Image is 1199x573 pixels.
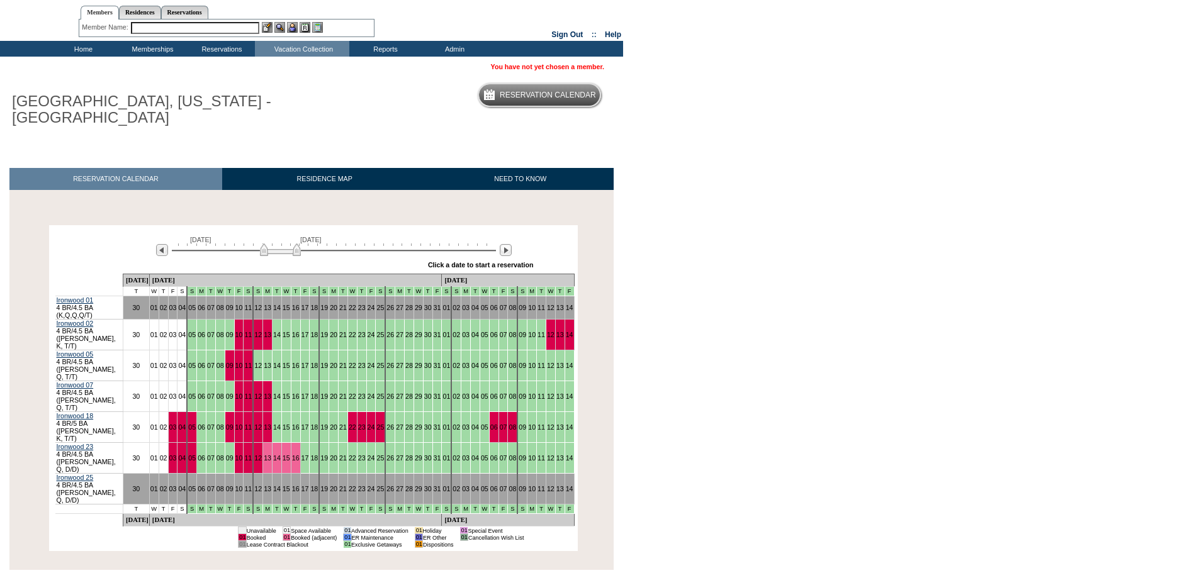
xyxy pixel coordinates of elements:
a: 01 [442,304,450,311]
a: 01 [150,331,158,338]
a: 27 [396,331,403,338]
a: 11 [244,454,252,462]
a: 07 [500,454,507,462]
a: 04 [471,454,479,462]
a: 05 [188,304,196,311]
a: 30 [132,392,140,400]
a: 10 [235,423,243,431]
img: b_edit.gif [262,22,273,33]
a: 24 [368,454,375,462]
a: 24 [368,423,375,431]
a: 16 [292,331,300,338]
a: 10 [528,454,536,462]
a: 19 [320,392,328,400]
a: 26 [386,423,394,431]
a: 12 [254,331,262,338]
a: 28 [405,454,413,462]
a: 12 [254,423,262,431]
a: 14 [566,331,573,338]
a: 05 [481,454,488,462]
a: 10 [235,392,243,400]
a: 02 [160,362,167,369]
a: 12 [547,392,554,400]
a: 04 [471,362,479,369]
a: 27 [396,362,403,369]
a: 04 [178,423,186,431]
h5: Reservation Calendar [500,91,596,99]
a: 23 [358,362,366,369]
a: 14 [566,304,573,311]
a: 03 [462,392,470,400]
a: 19 [320,454,328,462]
a: 02 [453,304,460,311]
a: 28 [405,362,413,369]
a: 08 [217,331,224,338]
a: 07 [500,362,507,369]
a: 08 [217,454,224,462]
a: 03 [462,423,470,431]
a: RESIDENCE MAP [222,168,427,190]
a: 06 [198,454,205,462]
a: 22 [349,392,356,400]
a: 02 [160,304,167,311]
a: 09 [226,362,234,369]
a: 09 [226,331,234,338]
td: Admin [419,41,488,57]
a: 05 [188,423,196,431]
a: 28 [405,331,413,338]
a: 01 [150,423,158,431]
a: 14 [566,423,573,431]
a: 29 [415,454,422,462]
a: 06 [490,423,498,431]
a: 21 [339,454,347,462]
a: RESERVATION CALENDAR [9,168,222,190]
a: 11 [244,392,252,400]
a: 19 [320,362,328,369]
a: 01 [442,392,450,400]
a: 16 [292,454,300,462]
a: 13 [264,392,271,400]
a: 09 [519,304,526,311]
a: 16 [292,423,300,431]
a: 10 [528,362,536,369]
img: Impersonate [287,22,298,33]
a: 01 [442,423,450,431]
a: 04 [471,331,479,338]
a: 25 [376,331,384,338]
a: 11 [538,454,545,462]
a: 10 [528,392,536,400]
a: 09 [226,392,234,400]
a: 04 [471,304,479,311]
a: 07 [207,362,215,369]
a: 09 [519,454,526,462]
a: 31 [434,331,441,338]
a: 27 [396,423,403,431]
a: 05 [188,454,196,462]
a: 21 [339,331,347,338]
a: 06 [490,304,498,311]
a: 03 [169,423,177,431]
a: 30 [132,331,140,338]
a: Ironwood 18 [57,412,94,420]
a: 14 [273,362,281,369]
a: 18 [310,304,318,311]
a: 03 [169,454,177,462]
a: 03 [169,392,177,400]
a: 05 [481,331,488,338]
a: 08 [509,454,516,462]
a: 30 [132,304,140,311]
img: Next [500,244,512,256]
a: 26 [386,304,394,311]
a: 21 [339,423,347,431]
a: 19 [320,304,328,311]
a: 02 [453,362,460,369]
a: 14 [273,392,281,400]
a: 10 [528,331,536,338]
a: 15 [283,304,290,311]
a: 02 [160,331,167,338]
a: 24 [368,392,375,400]
a: 01 [150,304,158,311]
a: 28 [405,423,413,431]
a: 13 [264,304,271,311]
a: 07 [500,304,507,311]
